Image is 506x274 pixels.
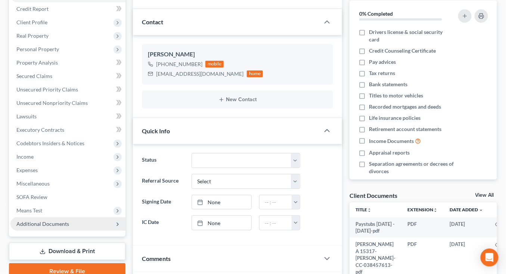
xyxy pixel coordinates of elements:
[16,100,88,106] span: Unsecured Nonpriority Claims
[205,61,224,68] div: mobile
[16,140,84,146] span: Codebtors Insiders & Notices
[10,110,125,123] a: Lawsuits
[369,69,395,77] span: Tax returns
[138,174,188,189] label: Referral Source
[192,216,251,230] a: None
[16,113,37,119] span: Lawsuits
[16,221,69,227] span: Additional Documents
[356,207,372,212] a: Titleunfold_more
[350,217,401,238] td: Paystubs [DATE] - [DATE]-pdf
[359,10,393,17] strong: 0% Completed
[369,92,423,99] span: Titles to motor vehicles
[16,86,78,93] span: Unsecured Priority Claims
[16,207,42,214] span: Means Test
[369,47,436,55] span: Credit Counseling Certificate
[369,28,454,43] span: Drivers license & social security card
[450,207,483,212] a: Date Added expand_more
[407,207,438,212] a: Extensionunfold_more
[247,71,263,77] div: home
[16,59,58,66] span: Property Analysis
[142,255,171,262] span: Comments
[16,167,38,173] span: Expenses
[10,83,125,96] a: Unsecured Priority Claims
[369,160,454,175] span: Separation agreements or decrees of divorces
[260,195,292,209] input: -- : --
[369,137,414,145] span: Income Documents
[10,69,125,83] a: Secured Claims
[16,6,49,12] span: Credit Report
[401,217,444,238] td: PDF
[481,249,499,267] div: Open Intercom Messenger
[260,216,292,230] input: -- : --
[16,32,49,39] span: Real Property
[138,153,188,168] label: Status
[433,208,438,212] i: unfold_more
[138,215,188,230] label: IC Date
[148,97,327,103] button: New Contact
[10,2,125,16] a: Credit Report
[367,208,372,212] i: unfold_more
[10,96,125,110] a: Unsecured Nonpriority Claims
[142,127,170,134] span: Quick Info
[16,180,50,187] span: Miscellaneous
[148,50,327,59] div: [PERSON_NAME]
[16,153,34,160] span: Income
[138,195,188,210] label: Signing Date
[369,149,410,156] span: Appraisal reports
[369,81,407,88] span: Bank statements
[479,208,483,212] i: expand_more
[16,127,64,133] span: Executory Contracts
[350,192,397,199] div: Client Documents
[9,243,125,260] a: Download & Print
[10,56,125,69] a: Property Analysis
[192,195,251,209] a: None
[369,58,396,66] span: Pay advices
[444,217,489,238] td: [DATE]
[369,125,441,133] span: Retirement account statements
[16,194,47,200] span: SOFA Review
[16,19,47,25] span: Client Profile
[369,114,420,122] span: Life insurance policies
[475,193,494,198] a: View All
[369,103,441,110] span: Recorded mortgages and deeds
[156,70,244,78] div: [EMAIL_ADDRESS][DOMAIN_NAME]
[16,46,59,52] span: Personal Property
[156,60,202,68] div: [PHONE_NUMBER]
[10,190,125,204] a: SOFA Review
[142,18,163,25] span: Contact
[16,73,52,79] span: Secured Claims
[10,123,125,137] a: Executory Contracts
